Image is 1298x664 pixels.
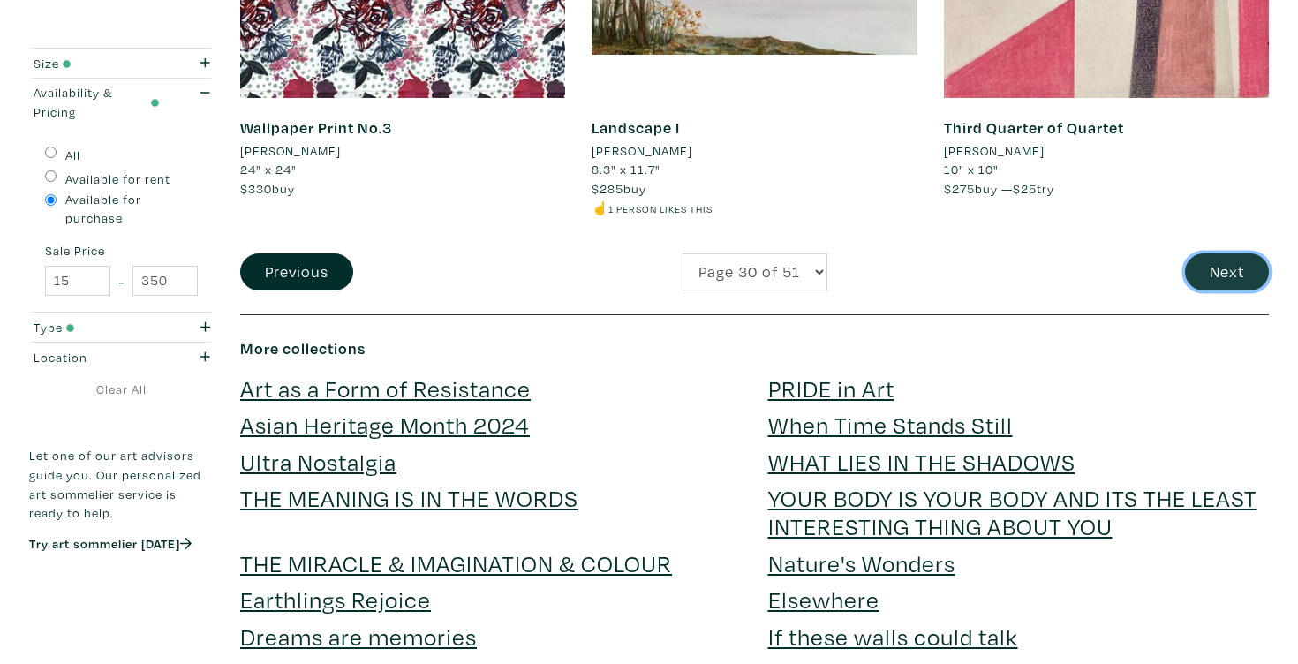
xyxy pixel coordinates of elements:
a: Elsewhere [768,584,879,615]
a: YOUR BODY IS YOUR BODY AND ITS THE LEAST INTERESTING THING ABOUT YOU [768,482,1257,541]
a: Dreams are memories [240,621,477,652]
a: THE MEANING IS IN THE WORDS [240,482,578,513]
button: Size [29,49,214,78]
span: $285 [592,180,623,197]
span: 8.3" x 11.7" [592,161,660,177]
label: Available for purchase [65,190,199,228]
button: Type [29,313,214,342]
div: Size [34,54,160,73]
span: 24" x 24" [240,161,297,177]
div: Type [34,318,160,337]
li: ☝️ [592,199,917,218]
small: 1 person likes this [608,202,713,215]
a: Landscape I [592,117,680,138]
div: Availability & Pricing [34,83,160,121]
small: Sale Price [45,245,198,257]
a: WHAT LIES IN THE SHADOWS [768,446,1075,477]
a: PRIDE in Art [768,373,894,404]
a: Try art sommelier [DATE] [29,535,192,552]
a: When Time Stands Still [768,409,1013,440]
a: Third Quarter of Quartet [944,117,1124,138]
span: - [118,269,125,293]
label: Available for rent [65,170,170,189]
a: Art as a Form of Resistance [240,373,531,404]
p: Let one of our art advisors guide you. Our personalized art sommelier service is ready to help. [29,446,214,522]
a: THE MIRACLE & IMAGINATION & COLOUR [240,547,672,578]
div: Location [34,348,160,367]
span: $25 [1013,180,1037,197]
button: Availability & Pricing [29,79,214,126]
h6: More collections [240,339,1269,358]
a: Earthlings Rejoice [240,584,431,615]
a: [PERSON_NAME] [240,141,565,161]
a: Asian Heritage Month 2024 [240,409,530,440]
button: Location [29,343,214,372]
button: Previous [240,253,353,291]
li: [PERSON_NAME] [592,141,692,161]
a: [PERSON_NAME] [944,141,1269,161]
span: $275 [944,180,975,197]
span: buy [240,180,295,197]
a: Wallpaper Print No.3 [240,117,392,138]
span: 10" x 10" [944,161,999,177]
span: buy — try [944,180,1054,197]
iframe: Customer reviews powered by Trustpilot [29,570,214,607]
button: Next [1185,253,1269,291]
a: If these walls could talk [768,621,1018,652]
li: [PERSON_NAME] [240,141,341,161]
a: Clear All [29,380,214,399]
span: buy [592,180,646,197]
a: Ultra Nostalgia [240,446,396,477]
label: All [65,146,80,165]
a: Nature's Wonders [768,547,955,578]
a: [PERSON_NAME] [592,141,917,161]
li: [PERSON_NAME] [944,141,1045,161]
span: $330 [240,180,272,197]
